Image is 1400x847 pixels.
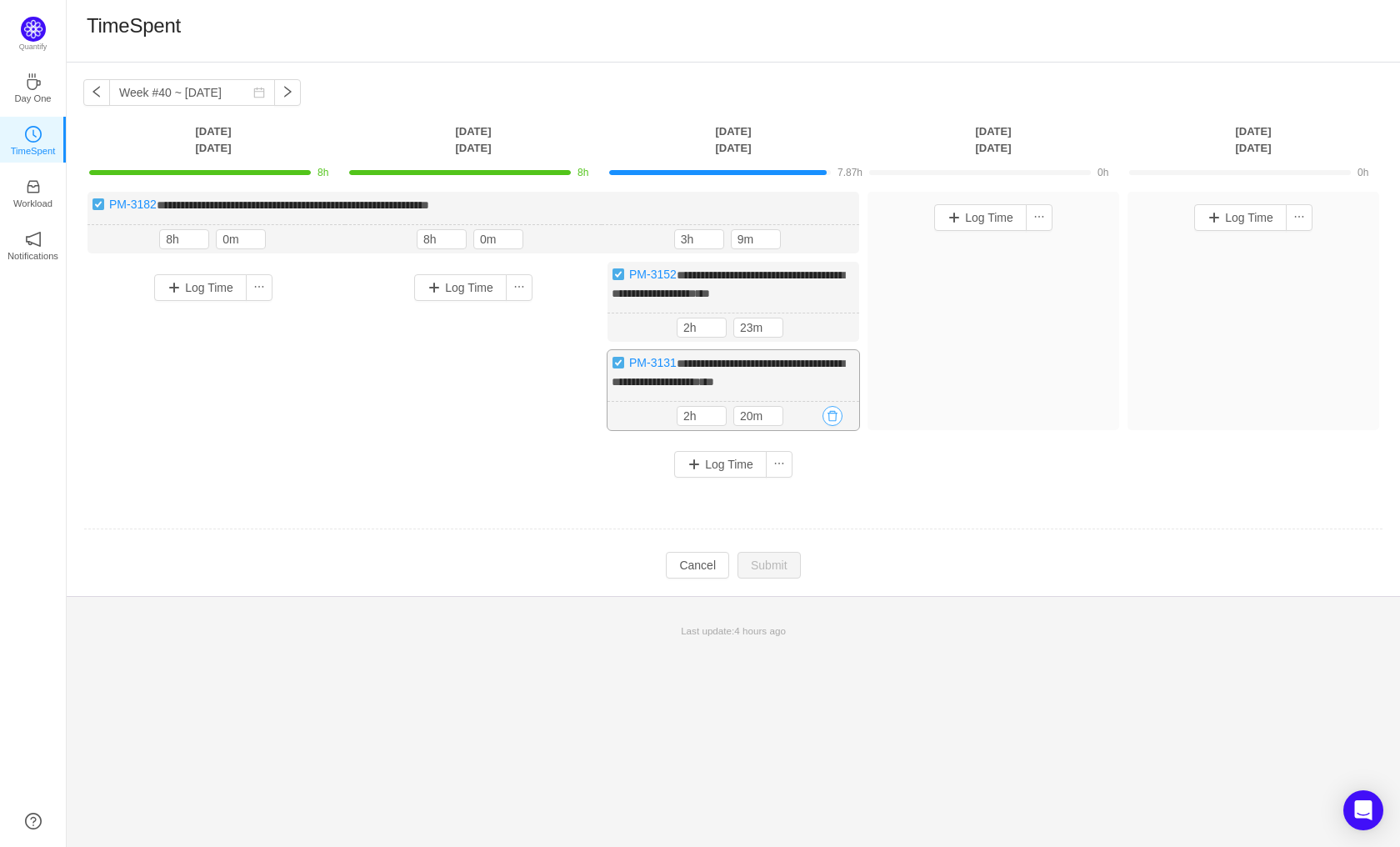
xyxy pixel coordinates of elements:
button: Log Time [414,274,507,301]
p: Quantify [19,42,47,53]
th: [DATE] [DATE] [343,123,603,157]
a: icon: coffeeDay One [25,78,42,95]
i: icon: clock-circle [25,126,42,143]
span: 4 hours ago [734,625,786,636]
a: icon: clock-circleTimeSpent [25,131,42,148]
p: Workload [13,196,52,211]
button: Submit [737,552,801,579]
button: Log Time [154,274,247,301]
button: icon: ellipsis [506,274,532,301]
span: 8h [577,167,588,178]
a: PM-3131 [629,356,677,369]
i: icon: inbox [25,178,42,195]
span: 0h [1097,167,1108,178]
button: icon: left [83,79,110,106]
th: [DATE] [DATE] [863,123,1123,157]
button: Log Time [1194,204,1287,231]
i: icon: coffee [25,73,42,90]
p: Notifications [7,248,58,263]
img: Quantify [21,17,46,42]
input: Select a week [109,79,275,106]
span: 7.87h [837,167,862,178]
th: [DATE] [DATE] [603,123,863,157]
button: icon: ellipsis [246,274,272,301]
a: icon: question-circle [25,813,42,829]
th: [DATE] [DATE] [1123,123,1383,157]
button: icon: ellipsis [1286,204,1312,231]
button: Cancel [666,552,729,579]
span: 0h [1357,167,1368,178]
img: 10738 [612,268,625,281]
button: icon: right [274,79,301,106]
img: 10738 [612,356,625,369]
p: Day One [14,91,51,106]
button: icon: delete [822,406,842,426]
h1: TimeSpent [87,13,181,38]
button: Log Time [934,204,1027,231]
span: Last update: [681,625,786,636]
a: icon: inboxWorkload [25,183,42,200]
button: icon: ellipsis [766,451,792,478]
i: icon: calendar [253,87,265,98]
a: icon: notificationNotifications [25,236,42,253]
div: Open Intercom Messenger [1343,790,1383,830]
a: PM-3182 [109,198,157,211]
button: icon: ellipsis [1026,204,1052,231]
p: TimeSpent [11,143,56,158]
button: Log Time [674,451,767,478]
span: 8h [317,167,328,178]
i: icon: notification [25,231,42,248]
img: 10738 [92,198,105,211]
a: PM-3152 [629,268,677,281]
th: [DATE] [DATE] [83,123,343,157]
